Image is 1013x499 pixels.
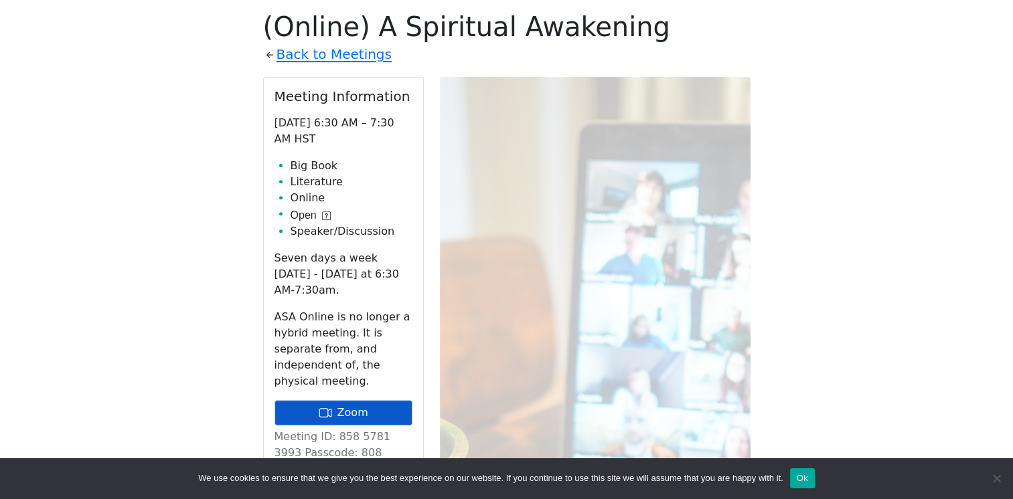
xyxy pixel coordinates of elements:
span: We use cookies to ensure that we give you the best experience on our website. If you continue to ... [198,472,783,485]
li: Speaker/Discussion [291,223,412,239]
p: Meeting ID: 858 5781 3993 Passcode: 808 [275,429,412,461]
li: Literature [291,174,412,190]
span: No [990,472,1003,485]
span: Open [291,207,317,223]
a: Zoom [275,400,412,425]
li: Online [291,190,412,206]
li: Big Book [291,158,412,174]
button: Open [291,207,331,223]
h1: (Online) A Spiritual Awakening [263,11,751,43]
p: ASA Online is no longer a hybrid meeting. It is separate from, and independent of, the physical m... [275,309,412,389]
p: [DATE] 6:30 AM – 7:30 AM HST [275,115,412,147]
p: Seven days a week [DATE] - [DATE] at 6:30 AM-7:30am. [275,250,412,298]
button: Ok [790,468,815,488]
h2: Meeting Information [275,88,412,104]
a: Back to Meetings [277,43,392,66]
